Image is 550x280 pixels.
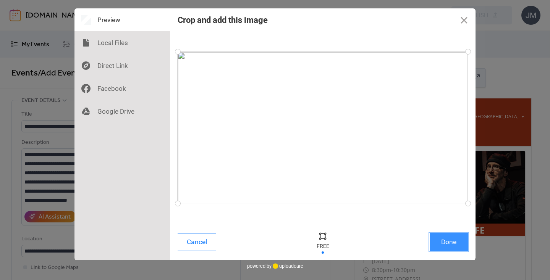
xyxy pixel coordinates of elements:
[178,15,268,25] div: Crop and add this image
[74,77,170,100] div: Facebook
[430,233,468,251] button: Done
[74,8,170,31] div: Preview
[247,260,303,272] div: powered by
[178,233,216,251] button: Cancel
[272,263,303,269] a: uploadcare
[453,8,476,31] button: Close
[74,54,170,77] div: Direct Link
[74,100,170,123] div: Google Drive
[74,31,170,54] div: Local Files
